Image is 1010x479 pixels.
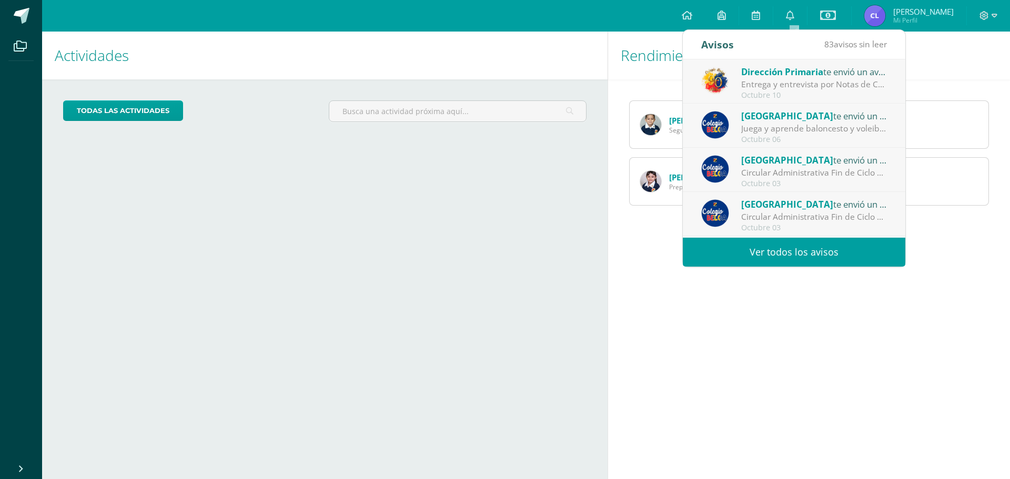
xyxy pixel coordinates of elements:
[741,66,823,78] span: Dirección Primaria
[741,179,887,188] div: Octubre 03
[741,153,887,167] div: te envió un aviso
[63,100,183,121] a: todas las Actividades
[741,78,887,90] div: Entrega y entrevista por Notas de Cuarta Unidad: Estimados Padres de Familia: Reciban un cordial ...
[741,110,833,122] span: [GEOGRAPHIC_DATA]
[741,167,887,179] div: Circular Administrativa Fin de Ciclo 2025: Estimados padres de familia: Esperamos que Jesús, Marí...
[701,111,729,139] img: 919ad801bb7643f6f997765cf4083301.png
[741,211,887,223] div: Circular Administrativa Fin de Ciclo 2025: Estimados padres de familia: Esperamos que Jesús, Marí...
[741,123,887,135] div: Juega y aprende baloncesto y voleibol: ¡Participa en nuestro Curso de Vacaciones! Costo: Q300.00 ...
[701,67,729,95] img: 050f0ca4ac5c94d5388e1bdfdf02b0f1.png
[55,32,595,79] h1: Actividades
[640,114,661,135] img: c434d6382d69c02517bd90be84076127.png
[741,154,833,166] span: [GEOGRAPHIC_DATA]
[741,197,887,211] div: te envió un aviso
[741,198,833,210] span: [GEOGRAPHIC_DATA]
[701,155,729,183] img: 919ad801bb7643f6f997765cf4083301.png
[640,171,661,192] img: a5f493f705d3546fa60ad6da07a62ad4.png
[824,38,834,50] span: 83
[741,223,887,232] div: Octubre 03
[701,199,729,227] img: 919ad801bb7643f6f997765cf4083301.png
[683,238,905,267] a: Ver todos los avisos
[864,5,885,26] img: f1f572ab10999d11dc7717b9851becc8.png
[741,109,887,123] div: te envió un aviso
[741,91,887,100] div: Octubre 10
[741,65,887,78] div: te envió un aviso
[669,182,783,191] span: Preparatoria Nivel Inicial y Preprimaria
[669,126,732,135] span: Segundo Primaria
[741,135,887,144] div: Octubre 06
[701,30,734,59] div: Avisos
[669,115,732,126] a: [PERSON_NAME]
[824,38,887,50] span: avisos sin leer
[621,32,997,79] h1: Rendimiento de mis hijos
[329,101,585,121] input: Busca una actividad próxima aquí...
[669,172,732,182] a: [PERSON_NAME]
[893,16,954,25] span: Mi Perfil
[893,6,954,17] span: [PERSON_NAME]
